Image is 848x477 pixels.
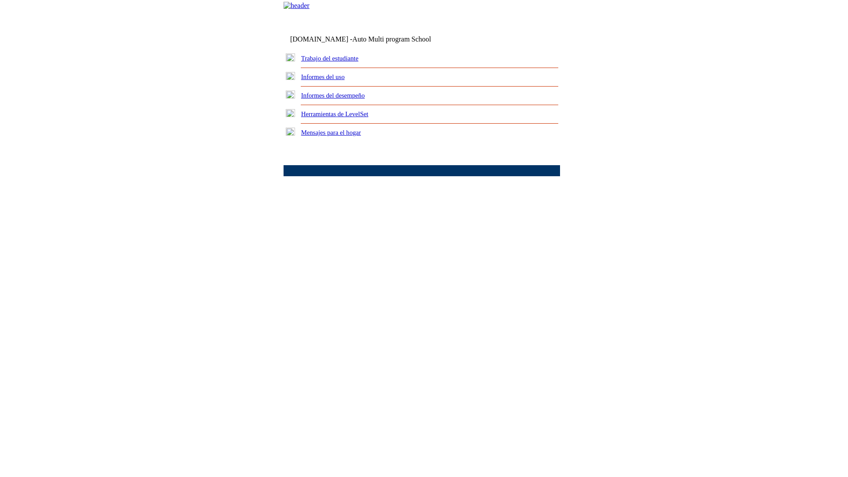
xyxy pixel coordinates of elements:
img: plus.gif [286,72,295,80]
img: plus.gif [286,91,295,98]
img: header [284,2,310,10]
a: Herramientas de LevelSet [301,110,368,117]
td: [DOMAIN_NAME] - [290,35,453,43]
a: Informes del desempeño [301,92,365,99]
img: plus.gif [286,109,295,117]
a: Trabajo del estudiante [301,55,359,62]
img: plus.gif [286,53,295,61]
nobr: Auto Multi program School [352,35,431,43]
a: Informes del uso [301,73,345,80]
a: Mensajes para el hogar [301,129,361,136]
img: plus.gif [286,128,295,136]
